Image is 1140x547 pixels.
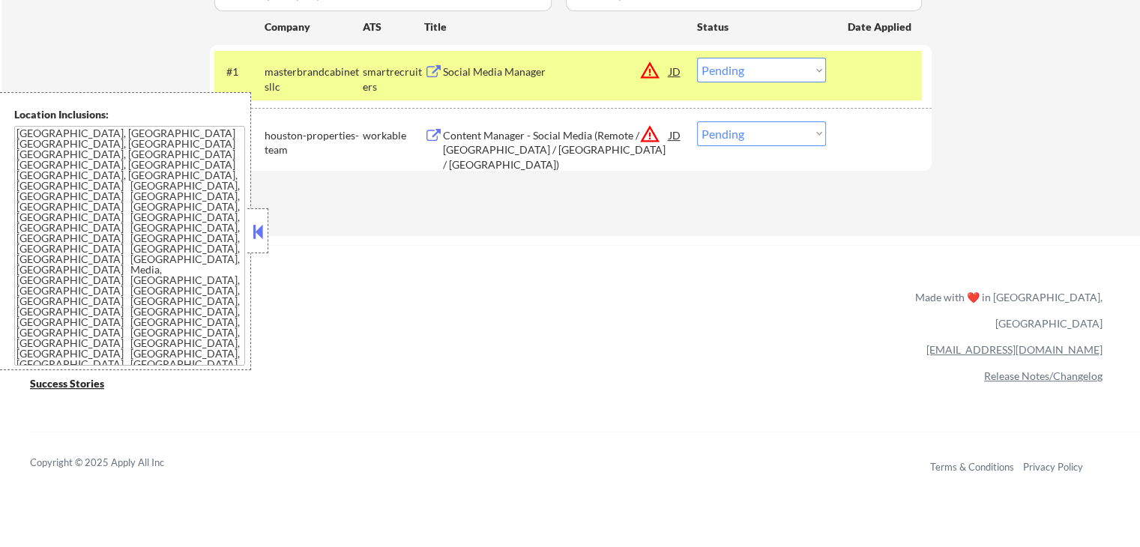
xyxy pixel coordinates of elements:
div: Social Media Manager [443,64,669,79]
div: Date Applied [848,19,914,34]
div: JD [668,58,683,85]
button: warning_amber [639,124,660,145]
a: Privacy Policy [1023,461,1083,473]
div: masterbrandcabinetsllc [265,64,363,94]
div: Title [424,19,683,34]
div: Content Manager - Social Media (Remote / [GEOGRAPHIC_DATA] / [GEOGRAPHIC_DATA] / [GEOGRAPHIC_DATA]) [443,128,669,172]
div: Location Inclusions: [14,107,245,122]
div: smartrecruiters [363,64,424,94]
div: houston-properties-team [265,128,363,157]
div: JD [668,121,683,148]
a: Refer & earn free applications 👯‍♀️ [30,305,602,321]
u: Success Stories [30,377,104,390]
div: #1 [226,64,253,79]
div: Status [697,13,826,40]
button: warning_amber [639,60,660,81]
a: Terms & Conditions [930,461,1014,473]
a: [EMAIL_ADDRESS][DOMAIN_NAME] [926,343,1103,356]
div: Company [265,19,363,34]
a: Success Stories [30,375,124,394]
div: Copyright © 2025 Apply All Inc [30,456,202,471]
div: Made with ❤️ in [GEOGRAPHIC_DATA], [GEOGRAPHIC_DATA] [909,284,1103,336]
div: workable [363,128,424,143]
div: ATS [363,19,424,34]
a: Release Notes/Changelog [984,369,1103,382]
